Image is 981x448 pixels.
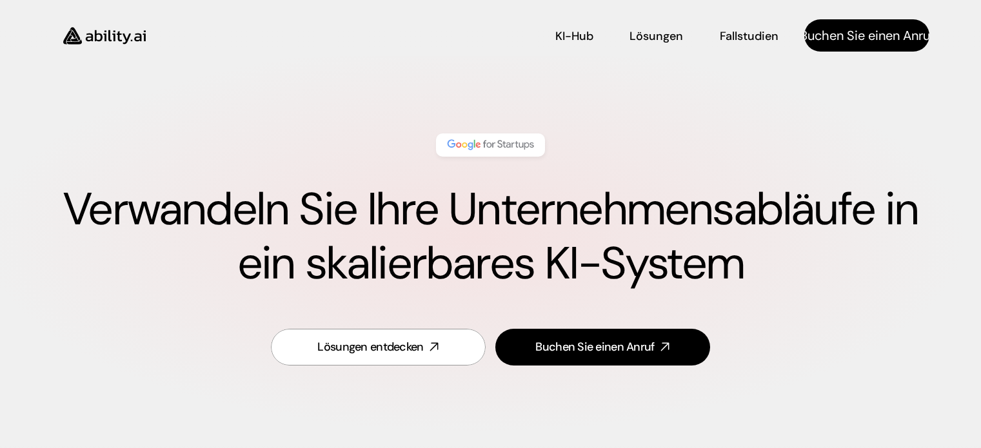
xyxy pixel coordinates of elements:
[63,180,929,293] font: Verwandeln Sie Ihre Unternehmensabläufe in ein skalierbares KI-System
[629,28,683,44] font: Lösungen
[719,24,778,47] a: Fallstudien
[720,28,778,44] font: Fallstudien
[555,28,593,44] font: KI-Hub
[495,329,710,365] a: Buchen Sie einen Anruf
[164,19,929,52] nav: Hauptnavigation
[555,24,593,47] a: KI-Hub
[800,27,935,44] font: Buchen Sie einen Anruf
[271,329,486,365] a: Lösungen entdecken
[317,339,423,355] font: Lösungen entdecken
[535,339,654,355] font: Buchen Sie einen Anruf
[804,19,929,52] a: Buchen Sie einen Anruf
[629,24,684,47] a: Lösungen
